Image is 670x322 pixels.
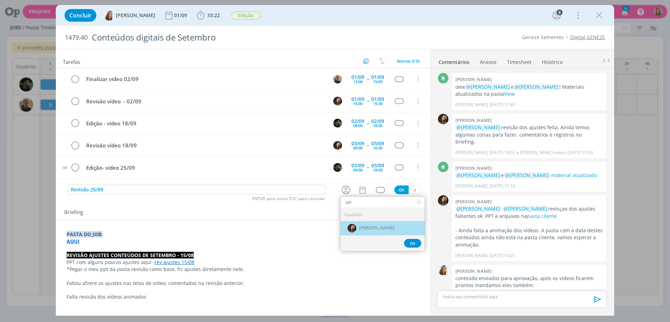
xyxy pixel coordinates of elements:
[480,59,497,66] div: Anexos
[67,231,103,237] strong: PASTA DO JOB:
[69,13,91,18] span: Concluir
[455,83,603,98] p: oiee e ! Materiais atualizados na pasta
[367,165,369,170] span: --
[456,124,500,131] span: @[PERSON_NAME]
[359,226,394,231] span: [PERSON_NAME]
[64,208,83,217] span: Briefing
[353,102,363,105] div: 15:00
[65,9,96,22] button: Concluir
[67,266,419,273] p: *Pegar o meu ppt da pasta revisão como base, fiz ajustes diretamente nele.
[507,56,532,66] a: Timesheet
[252,196,325,202] span: ENTER para salvar ESC para cancelar
[67,307,419,314] p: -------------------------------------------------------------------------------------------------...
[394,185,409,194] button: Ok
[231,11,261,20] button: Edição
[455,76,492,82] b: [PERSON_NAME]
[332,74,343,84] button: R
[367,143,369,148] span: --
[83,141,327,150] div: Revisão vídeo 18/09
[455,165,492,171] b: [PERSON_NAME]
[351,75,364,80] div: 01/09
[504,205,547,212] span: @[PERSON_NAME]
[466,83,510,90] span: @[PERSON_NAME]
[373,146,382,150] div: 10:30
[567,149,593,156] span: [DATE] 15:03
[455,253,488,259] p: [PERSON_NAME]
[515,83,558,90] span: @[PERSON_NAME]
[371,141,384,146] div: 03/09
[551,10,562,21] button: 8
[195,10,222,21] button: 33:22
[373,80,382,83] div: 15:00
[341,197,425,207] input: Buscar usuários
[438,56,470,66] a: Comentários
[516,149,566,156] span: e [PERSON_NAME] editou
[333,141,342,150] img: J
[341,208,425,221] div: Usuários
[404,239,421,248] button: Ok
[83,163,327,172] div: Edição- vídeo 25/09
[373,124,382,127] div: 18:00
[455,227,603,248] p: - Ainda falta a animação dos vídeos. A pasta com a data destes conteúdos ainda não está na pasta ...
[348,224,356,233] img: J
[83,75,327,83] div: Finalizar vídeo 02/09
[490,102,515,108] span: [DATE] 17:49
[371,75,384,80] div: 01/09
[231,12,260,20] span: Edição
[455,205,603,220] p: revisçao dos ajustes faltantes ok. PPT e arquivos na
[504,90,515,97] a: View
[353,80,363,83] div: 13:00
[351,97,364,102] div: 01/09
[373,168,382,172] div: 18:00
[104,10,114,21] img: V
[333,75,342,83] img: R
[116,13,155,18] span: [PERSON_NAME]
[332,96,343,106] button: J
[333,163,342,172] img: K
[455,275,603,289] p: conteúdo enviados para aprovação, após os vídeos ficarem prontos mandamos eles também.
[67,259,419,266] p: PPT com alguns poucos ajustes aqui -
[65,34,88,42] span: 1479.40
[332,140,343,151] button: J
[490,149,515,156] span: [DATE] 14:52
[455,198,492,205] b: [PERSON_NAME]
[438,195,448,206] img: J
[373,102,382,105] div: 15:30
[83,119,327,128] div: Edição - vídeo 18/09
[104,10,155,21] button: V[PERSON_NAME]
[455,183,488,189] p: [PERSON_NAME]
[438,162,448,172] div: M
[570,34,605,41] a: Digital GENEZE
[207,12,220,19] span: 33:22
[332,118,343,129] button: K
[67,238,80,244] a: AQUI
[367,121,369,126] span: --
[542,56,563,66] a: Histórico
[438,265,448,275] img: V
[438,73,448,83] div: M
[490,183,515,189] span: [DATE] 17:10
[455,268,492,274] b: [PERSON_NAME]
[551,172,597,178] a: material atualizado
[455,117,492,123] b: [PERSON_NAME]
[527,213,557,219] a: pasta cliente
[174,13,188,18] div: 01/09
[371,163,384,168] div: 03/09
[353,124,363,127] div: 09:00
[505,172,549,178] span: @[PERSON_NAME]
[438,114,448,124] img: J
[67,293,147,300] span: Falta revisão dos vídeos animados
[67,252,194,258] strong: REVISÃO AJUSTES CONTEÚDOS DE SETEMBRO - 15/08
[63,57,80,65] span: Tarefas
[62,167,67,169] img: drag-icon.svg
[557,9,563,15] div: 8
[397,58,419,64] span: Abertas 5/16
[456,172,500,178] span: @[PERSON_NAME]
[333,119,342,127] img: K
[351,163,364,168] div: 03/09
[522,34,564,41] a: Geneze Sementes
[367,98,369,103] span: --
[67,280,419,287] p: Faltou afzere os ajustes nas telas de vídeo, comentados na revisão anterior;
[379,58,384,64] img: arrow-down-up.svg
